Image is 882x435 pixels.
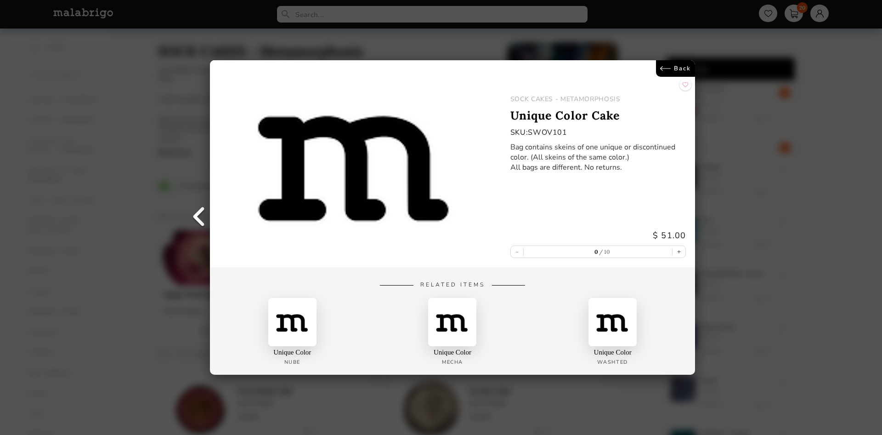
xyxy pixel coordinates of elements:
[428,298,476,346] img: 0.jpg
[656,60,695,77] a: Back
[510,230,686,241] p: $ 51.00
[535,298,690,370] a: Unique ColorWashted
[375,298,531,370] a: Unique ColorMecha
[286,281,619,289] p: Related Items
[510,142,686,172] div: Bag contains skeins of one unique or discontinued color. (All skeins of the same color.)All bags ...
[268,298,317,346] img: 0.jpg
[598,248,610,255] label: 10
[594,349,632,356] p: Unique Color
[273,349,311,356] p: Unique Color
[442,359,463,366] p: Mecha
[434,349,471,356] p: Unique Color
[673,246,685,258] button: +
[510,127,686,137] p: SKU: SWOV101
[210,60,501,267] img: Unique Color Cake
[215,298,370,370] a: Unique ColorNube
[284,359,301,366] p: Nube
[588,298,637,346] img: 0.jpg
[510,108,686,123] p: Unique Color Cake
[597,359,628,366] p: Washted
[510,95,686,103] p: SOCK CAKES - METAMORPHOSIS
